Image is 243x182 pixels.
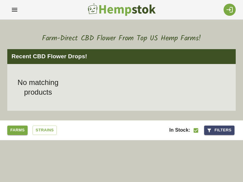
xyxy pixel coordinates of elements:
[204,126,234,135] button: Filters
[7,25,236,43] h1: Farm-Direct CBD Flower From Top US Hemp Farms!
[14,78,62,97] h1: No matching products
[7,2,22,17] button: account of current user
[12,52,231,61] h2: Recent CBD Flower Drops!
[169,127,190,133] span: In Stock:
[87,3,156,16] img: Hempstok Logo
[7,126,28,135] a: Farms
[33,126,57,135] a: Strains
[224,4,236,16] div: Login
